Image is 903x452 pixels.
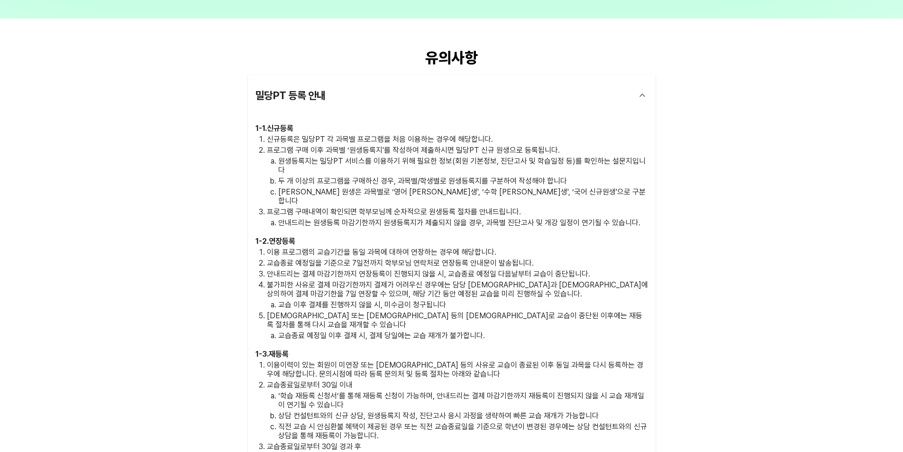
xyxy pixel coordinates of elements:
p: 프로그램 구매내역이 확인되면 학부모님께 순차적으로 원생등록 절차를 안내드립니다. [267,207,648,216]
p: 안내드리는 결제 마감기한까지 연장등록이 진행되지 않을 시, 교습종료 예정일 다음날부터 교습이 중단됩니다. [267,269,648,278]
p: 상담 컨설턴트와의 신규 상담, 원생등록지 작성, 진단고사 응시 과정을 생략하여 빠른 교습 재개가 가능합니다 [278,411,648,420]
p: 교습 이후 결제를 진행하지 않을 시, 미수금이 청구됩니다 [278,300,648,309]
p: 교습종료일로부터 30일 이내 [267,380,648,389]
p: 이용 프로그램의 교습기간을 동일 과목에 대하여 연장하는 경우에 해당합니다. [267,248,648,257]
p: 교습종료 예정일을 기준으로 7일전까지 학부모님 연락처로 연장등록 안내문이 발송됩니다. [267,258,648,268]
p: 두 개 이상의 프로그램을 구매하신 경우, 과목별/학생별로 원생등록지를 구분하여 작성해야 합니다 [278,176,648,185]
p: 교습종료 예정일 이후 결제 시, 결제 당일에는 교습 재개가 불가합니다. [278,331,648,340]
div: 유의사항 [248,49,656,67]
p: 안내드리는 원생등록 마감기한까지 원생등록지가 제출되지 않을 경우, 과목별 진단고사 및 개강 일정이 연기될 수 있습니다. [278,218,648,227]
p: 프로그램 구매 이후 과목별 ‘원생등록지'를 작성하여 제출하시면 밀당PT 신규 원생으로 등록됩니다. [267,146,648,155]
p: 직전 교습 시 안심환불 혜택이 제공된 경우 또는 직전 교습종료일을 기준으로 학년이 변경된 경우에는 상담 컨설턴트와의 신규 상담을 통해 재등록이 가능합니다. [278,422,648,440]
h3: 1 - 3 . 재등록 [255,350,648,359]
h3: 1 - 2 . 연장등록 [255,237,648,246]
p: 원생등록지는 밀당PT 서비스를 이용하기 위해 필요한 정보(회원 기본정보, 진단고사 및 학습일정 등)를 확인하는 설문지입니다 [278,157,648,175]
div: 밀당PT 등록 안내 [248,74,656,116]
p: [DEMOGRAPHIC_DATA] 또는 [DEMOGRAPHIC_DATA] 등의 [DEMOGRAPHIC_DATA]로 교습이 중단된 이후에는 재등록 절차를 통해 다시 교습을 재개... [267,311,648,329]
p: [PERSON_NAME] 원생은 과목별로 ‘영어 [PERSON_NAME]생', ‘수학 [PERSON_NAME]생', ‘국어 신규원생'으로 구분합니다 [278,187,648,205]
p: 이용이력이 있는 회원이 미연장 또는 [DEMOGRAPHIC_DATA] 등의 사유로 교습이 종료된 이후 동일 과목을 다시 등록하는 경우에 해당합니다. 문의시점에 따라 등록 문의... [267,360,648,378]
h3: 1 - 1 . 신규등록 [255,124,648,133]
div: 밀당PT 등록 안내 [255,84,631,107]
p: 교습종료일로부터 30일 경과 후 [267,442,648,451]
p: 불가피한 사유로 결제 마감기한까지 결제가 어려우신 경우에는 담당 [DEMOGRAPHIC_DATA]과 [DEMOGRAPHIC_DATA]에 상의하여 결제 마감기한을 7일 연장할 ... [267,280,648,298]
p: ‘학습 재등록 신청서’를 통해 재등록 신청이 가능하며, 안내드리는 결제 마감기한까지 재등록이 진행되지 않을 시 교습 재개일이 연기될 수 있습니다 [278,391,648,409]
p: 신규등록은 밀당PT 각 과목별 프로그램을 처음 이용하는 경우에 해당합니다. [267,135,648,144]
